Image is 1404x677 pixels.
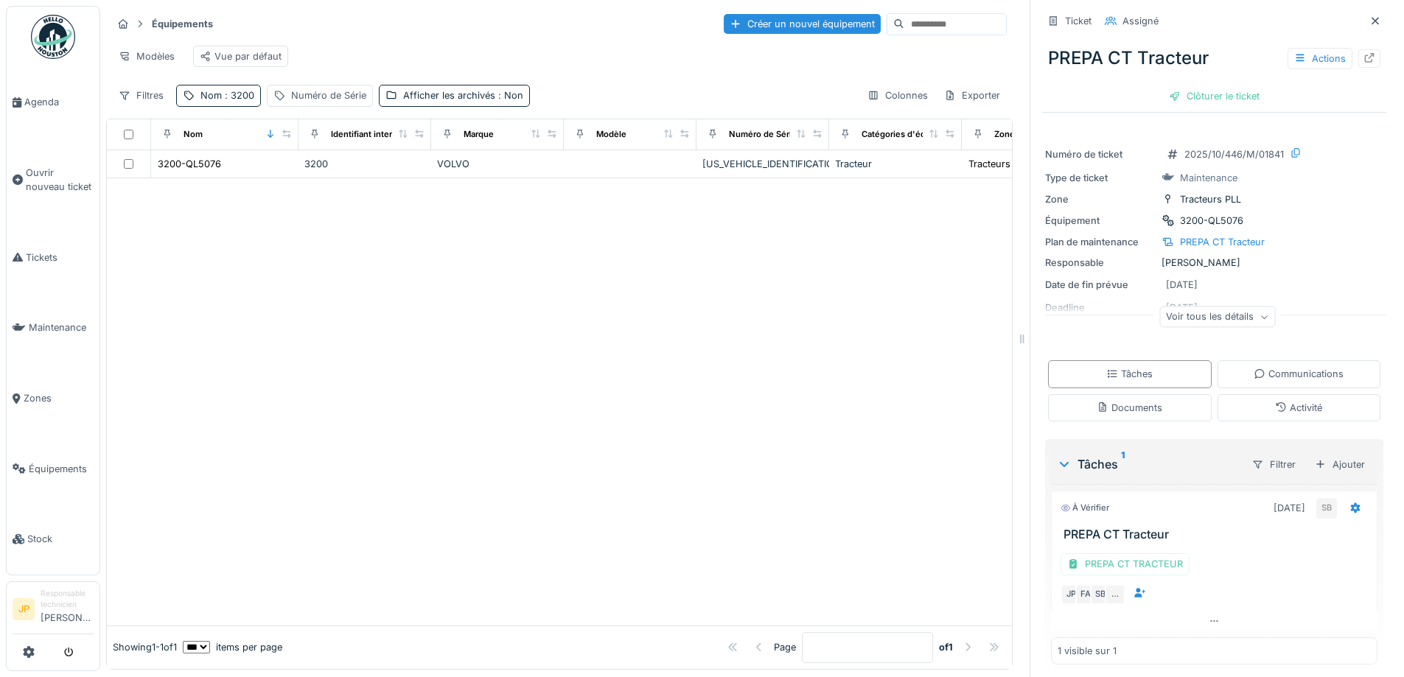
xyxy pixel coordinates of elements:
div: Responsable technicien [41,588,94,611]
div: Numéro de ticket [1045,147,1156,161]
div: [US_VEHICLE_IDENTIFICATION_NUMBER] [702,157,823,171]
span: Ouvrir nouveau ticket [26,166,94,194]
div: Équipement [1045,214,1156,228]
div: Identifiant interne [331,128,402,141]
a: Équipements [7,434,99,505]
span: Agenda [24,95,94,109]
span: Équipements [29,462,94,476]
div: Modèles [112,46,181,67]
div: 2025/10/446/M/01841 [1184,147,1284,161]
div: Numéro de Série [729,128,797,141]
div: [DATE] [1166,278,1198,292]
div: Modèle [596,128,626,141]
div: … [1105,584,1125,605]
img: Badge_color-CXgf-gQk.svg [31,15,75,59]
div: Tâches [1057,455,1240,473]
h3: PREPA CT Tracteur [1064,527,1371,541]
div: PREPA CT Tracteur [1180,235,1265,249]
div: FA [1075,584,1096,605]
div: Créer un nouvel équipement [724,14,881,34]
div: Tracteur [835,157,956,171]
div: Showing 1 - 1 of 1 [113,640,177,654]
div: PREPA CT TRACTEUR [1061,553,1190,575]
span: Stock [27,532,94,546]
div: À vérifier [1061,502,1109,514]
div: Numéro de Série [291,88,366,102]
div: Communications [1254,367,1344,381]
span: Zones [24,391,94,405]
a: Stock [7,504,99,575]
div: Type de ticket [1045,171,1156,185]
div: Plan de maintenance [1045,235,1156,249]
div: SB [1090,584,1111,605]
div: Activité [1275,401,1322,415]
span: Maintenance [29,320,94,334]
li: [PERSON_NAME] [41,588,94,631]
li: JP [13,598,35,620]
div: 3200-QL5076 [1180,214,1243,228]
div: Marque [464,128,494,141]
div: Clôturer le ticket [1163,86,1265,106]
div: Nom [184,128,203,141]
div: Filtrer [1246,454,1302,475]
span: : 3200 [222,90,254,101]
div: Date de fin prévue [1045,278,1156,292]
div: Exporter [937,85,1007,106]
div: 1 visible sur 1 [1058,644,1117,658]
a: Maintenance [7,292,99,363]
div: Maintenance [1180,171,1237,185]
span: Tickets [26,250,94,264]
div: Voir tous les détails [1159,306,1275,328]
div: [PERSON_NAME] [1045,256,1383,270]
div: PREPA CT Tracteur [1042,39,1386,77]
div: SB [1316,498,1337,519]
span: : Non [495,90,523,101]
div: Actions [1288,48,1352,69]
a: JP Responsable technicien[PERSON_NAME] [13,588,94,634]
div: VOLVO [437,157,558,171]
div: Nom [200,88,254,102]
div: 3200 [304,157,425,171]
div: Page [774,640,796,654]
div: Ticket [1065,14,1092,28]
div: Responsable [1045,256,1156,270]
a: Agenda [7,67,99,138]
div: [DATE] [1274,501,1305,515]
div: 3200-QL5076 [158,157,221,171]
strong: of 1 [939,640,953,654]
div: Zone [994,128,1015,141]
sup: 1 [1121,455,1125,473]
div: Tracteurs PLL [968,157,1030,171]
div: Colonnes [861,85,935,106]
strong: Équipements [146,17,219,31]
div: Ajouter [1308,454,1372,475]
div: Zone [1045,192,1156,206]
div: Vue par défaut [200,49,282,63]
a: Zones [7,363,99,434]
a: Ouvrir nouveau ticket [7,138,99,222]
div: JP [1061,584,1081,605]
div: items per page [183,640,282,654]
div: Afficher les archivés [403,88,523,102]
div: Tracteurs PLL [1180,192,1241,206]
div: Filtres [112,85,170,106]
div: Tâches [1106,367,1153,381]
div: Documents [1097,401,1162,415]
div: Catégories d'équipement [862,128,964,141]
a: Tickets [7,222,99,293]
div: Assigné [1122,14,1159,28]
